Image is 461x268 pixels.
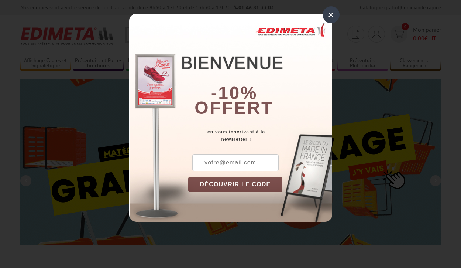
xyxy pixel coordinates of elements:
button: DÉCOUVRIR LE CODE [188,177,283,192]
input: votre@email.com [192,154,279,171]
b: -10% [211,83,258,103]
font: offert [195,98,273,118]
div: × [323,6,340,23]
div: en vous inscrivant à la newsletter ! [188,128,332,143]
